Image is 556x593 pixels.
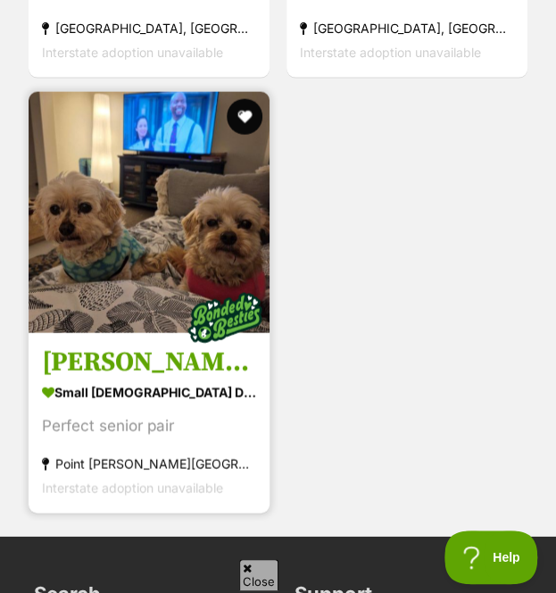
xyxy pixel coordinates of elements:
[42,414,256,438] div: Perfect senior pair
[42,17,256,41] div: [GEOGRAPHIC_DATA], [GEOGRAPHIC_DATA]
[300,17,514,41] div: [GEOGRAPHIC_DATA], [GEOGRAPHIC_DATA]
[29,332,270,514] a: [PERSON_NAME] and [PERSON_NAME] small [DEMOGRAPHIC_DATA] Dog Perfect senior pair Point [PERSON_NA...
[29,92,270,333] img: Charlie and Lola
[42,480,223,496] span: Interstate adoption unavailable
[42,346,256,380] h3: [PERSON_NAME] and [PERSON_NAME]
[42,380,256,405] div: small [DEMOGRAPHIC_DATA] Dog
[300,46,481,61] span: Interstate adoption unavailable
[227,99,262,135] button: favourite
[444,530,538,584] iframe: Help Scout Beacon - Open
[239,559,278,590] span: Close
[42,46,223,61] span: Interstate adoption unavailable
[180,273,270,363] img: bonded besties
[42,452,256,476] div: Point [PERSON_NAME][GEOGRAPHIC_DATA]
